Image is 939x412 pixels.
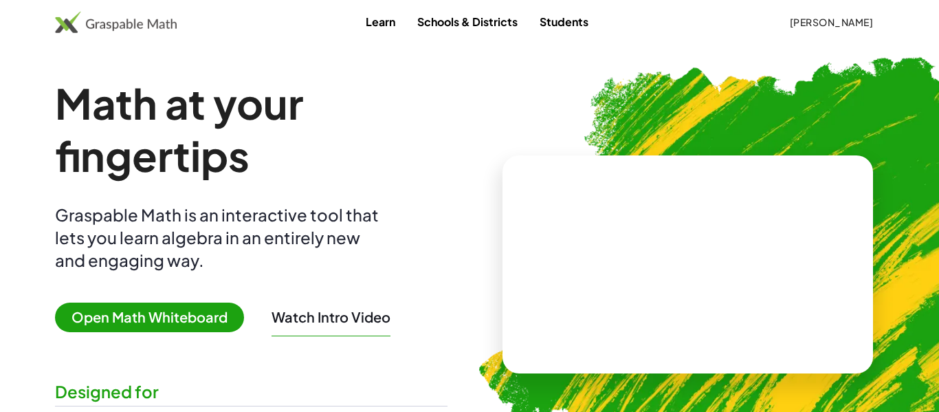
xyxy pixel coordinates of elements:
h1: Math at your fingertips [55,77,448,182]
a: Students [529,9,599,34]
a: Open Math Whiteboard [55,311,255,325]
a: Schools & Districts [406,9,529,34]
div: Graspable Math is an interactive tool that lets you learn algebra in an entirely new and engaging... [55,204,385,272]
a: Learn [355,9,406,34]
button: [PERSON_NAME] [778,10,884,34]
div: Designed for [55,380,448,403]
span: Open Math Whiteboard [55,303,244,332]
video: What is this? This is dynamic math notation. Dynamic math notation plays a central role in how Gr... [585,213,791,316]
button: Watch Intro Video [272,308,390,326]
span: [PERSON_NAME] [789,16,873,28]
